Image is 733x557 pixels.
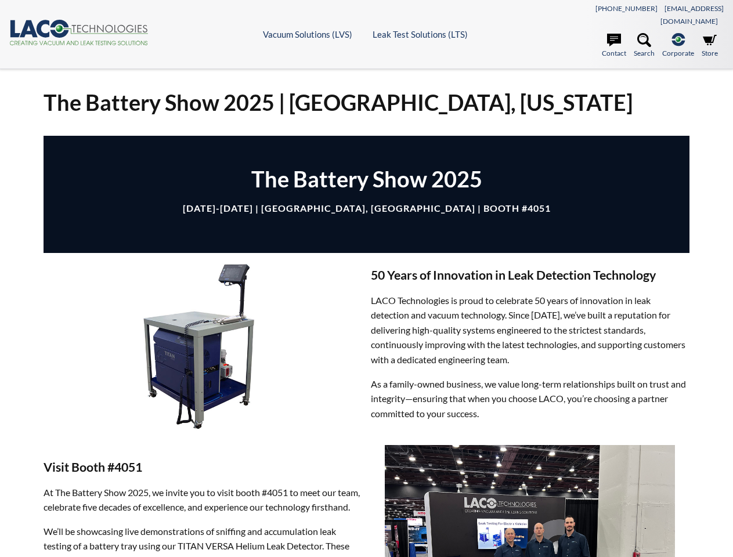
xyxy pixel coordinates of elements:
p: LACO Technologies is proud to celebrate 50 years of innovation in leak detection and vacuum techn... [371,293,689,367]
h1: The Battery Show 2025 [61,165,672,193]
h1: The Battery Show 2025 | [GEOGRAPHIC_DATA], [US_STATE] [44,88,689,117]
a: Leak Test Solutions (LTS) [373,29,468,39]
a: [EMAIL_ADDRESS][DOMAIN_NAME] [660,4,724,26]
p: As a family-owned business, we value long-term relationships built on trust and integrity—ensurin... [371,377,689,421]
span: Corporate [662,48,694,59]
h3: Visit Booth #4051 [44,460,362,476]
a: Contact [602,33,626,59]
h3: 50 Years of Innovation in Leak Detection Technology [371,267,689,284]
a: Store [702,33,718,59]
h4: [DATE]-[DATE] | [GEOGRAPHIC_DATA], [GEOGRAPHIC_DATA] | Booth #4051 [61,202,672,215]
img: PRODUCT_template1-Product_1000x562.jpg [44,253,362,432]
a: [PHONE_NUMBER] [595,4,658,13]
p: At The Battery Show 2025, we invite you to visit booth #4051 to meet our team, celebrate five dec... [44,485,362,515]
a: Search [634,33,655,59]
a: Vacuum Solutions (LVS) [263,29,352,39]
